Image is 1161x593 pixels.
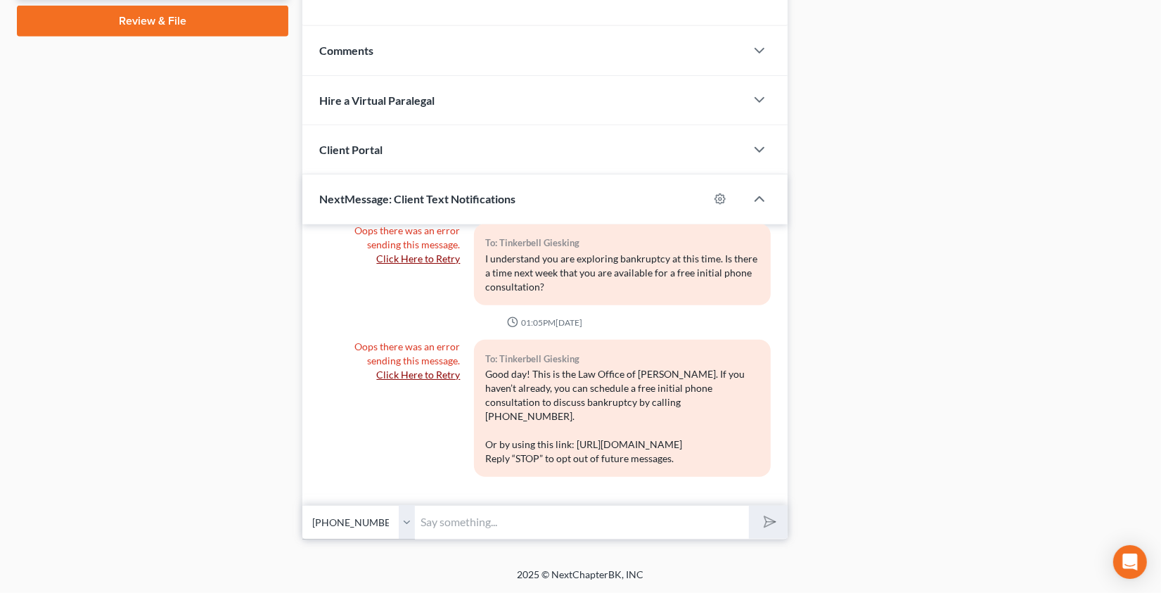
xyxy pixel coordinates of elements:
div: Good day! This is the Law Office of [PERSON_NAME]. If you haven’t already, you can schedule a fre... [485,367,759,466]
span: Client Portal [319,143,383,156]
span: Comments [319,44,373,57]
div: I understand you are exploring bankruptcy at this time. Is there a time next week that you are av... [485,252,759,294]
span: Oops there was an error sending this message. [354,340,460,366]
span: Hire a Virtual Paralegal [319,94,435,107]
span: Oops there was an error sending this message. [354,224,460,250]
a: Click Here to Retry [376,253,460,264]
div: To: Tinkerbell Giesking [485,235,759,251]
div: Open Intercom Messenger [1113,545,1147,579]
span: NextMessage: Client Text Notifications [319,192,515,205]
a: Click Here to Retry [376,369,460,381]
input: Say something... [415,505,749,540]
a: Review & File [17,6,288,37]
div: 01:05PM[DATE] [319,317,771,329]
div: 2025 © NextChapterBK, INC [180,568,982,593]
div: To: Tinkerbell Giesking [485,351,759,367]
